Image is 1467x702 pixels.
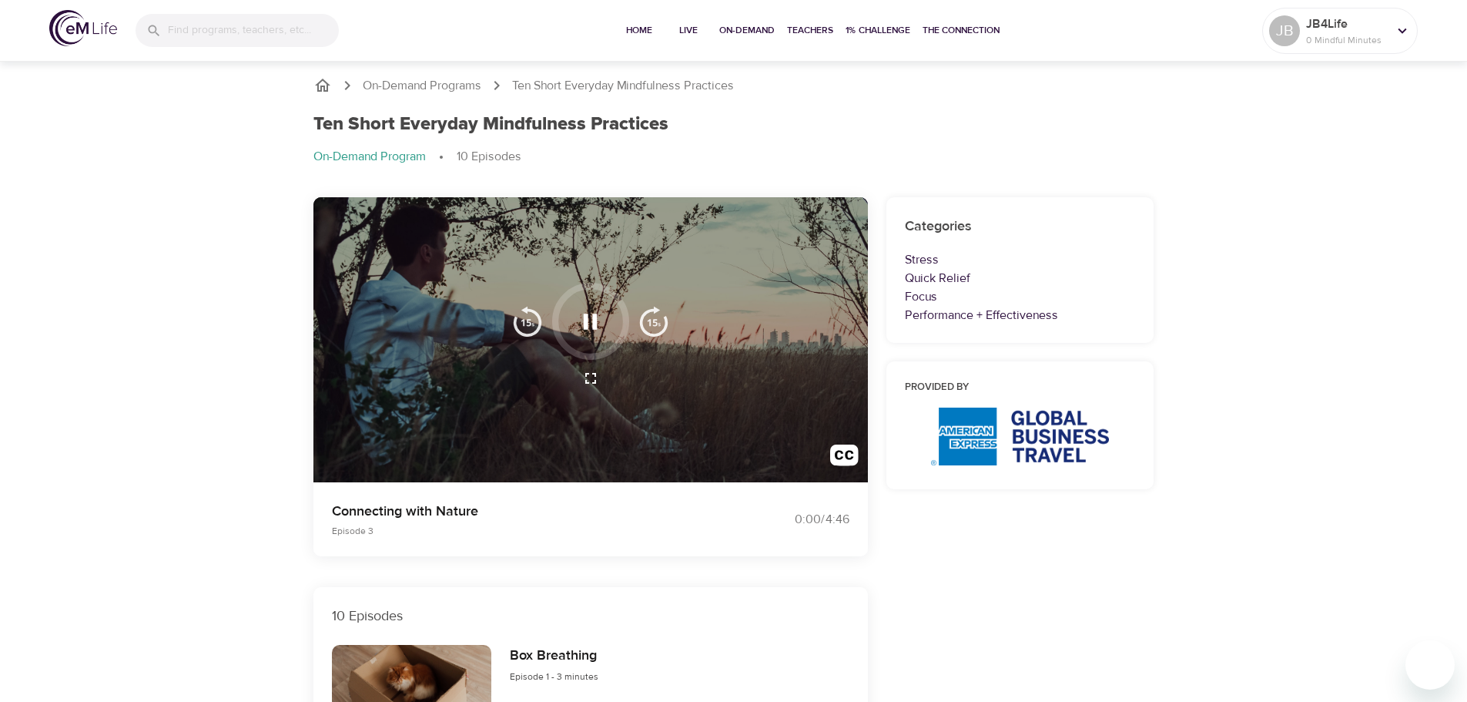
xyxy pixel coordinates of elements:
[638,306,669,337] img: 15s_next.svg
[830,445,859,473] img: open_caption.svg
[923,22,1000,39] span: The Connection
[313,76,1154,95] nav: breadcrumb
[905,306,1136,324] p: Performance + Effectiveness
[510,645,598,667] h6: Box Breathing
[1306,15,1388,33] p: JB4Life
[670,22,707,39] span: Live
[512,306,543,337] img: 15s_prev.svg
[313,148,1154,166] nav: breadcrumb
[363,77,481,95] a: On-Demand Programs
[332,606,849,626] p: 10 Episodes
[734,511,849,529] div: 0:00 / 4:46
[332,501,715,522] p: Connecting with Nature
[821,435,868,482] button: Transcript/Closed Captions (c)
[905,250,1136,269] p: Stress
[332,524,715,538] p: Episode 3
[313,148,426,166] p: On-Demand Program
[1269,15,1300,46] div: JB
[905,287,1136,306] p: Focus
[846,22,910,39] span: 1% Challenge
[512,77,734,95] p: Ten Short Everyday Mindfulness Practices
[457,148,521,166] p: 10 Episodes
[168,14,339,47] input: Find programs, teachers, etc...
[621,22,658,39] span: Home
[1405,640,1455,690] iframe: Button to launch messaging window
[931,408,1109,465] img: AmEx%20GBT%20logo.png
[905,380,1136,396] h6: Provided by
[719,22,775,39] span: On-Demand
[787,22,833,39] span: Teachers
[1306,33,1388,47] p: 0 Mindful Minutes
[510,670,598,683] span: Episode 1 - 3 minutes
[905,269,1136,287] p: Quick Relief
[313,113,668,136] h1: Ten Short Everyday Mindfulness Practices
[905,216,1136,238] h6: Categories
[49,10,117,46] img: logo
